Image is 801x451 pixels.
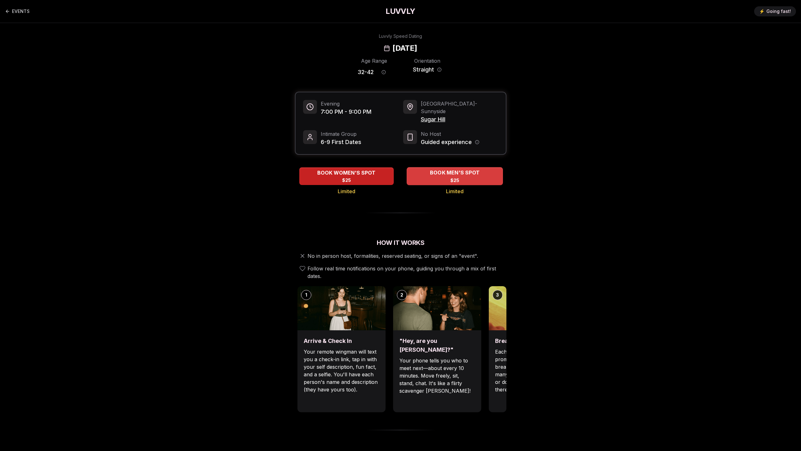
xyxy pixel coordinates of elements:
p: Your phone tells you who to meet next—about every 10 minutes. Move freely, sit, stand, chat. It's... [399,357,475,395]
button: Age range information [377,65,391,79]
button: BOOK MEN'S SPOT - Limited [407,167,503,185]
p: Each date will have new convo prompts on screen to help break the ice. Cycle through as many as y... [495,348,571,393]
span: Limited [446,188,464,195]
p: Your remote wingman will text you a check-in link, tap in with your self description, fun fact, a... [304,348,379,393]
h2: How It Works [295,238,506,247]
button: Orientation information [437,67,442,72]
button: BOOK WOMEN'S SPOT - Limited [299,167,394,185]
span: Limited [338,188,355,195]
span: $25 [450,177,459,183]
span: Intimate Group [321,130,361,138]
span: Follow real time notifications on your phone, guiding you through a mix of first dates. [307,265,504,280]
span: 6-9 First Dates [321,138,361,147]
h3: Break the ice with prompts [495,337,571,345]
h3: "Hey, are you [PERSON_NAME]?" [399,337,475,354]
h3: Arrive & Check In [304,337,379,345]
img: Break the ice with prompts [489,286,577,330]
div: Orientation [411,57,444,65]
button: Host information [475,140,479,144]
span: Straight [413,65,434,74]
span: No in person host, formalities, reserved seating, or signs of an "event". [307,252,478,260]
span: Going fast! [766,8,791,14]
span: ⚡️ [759,8,764,14]
div: 3 [493,290,503,300]
a: LUVVLY [386,6,415,16]
span: 7:00 PM - 9:00 PM [321,107,371,116]
span: BOOK MEN'S SPOT [428,169,481,176]
img: Arrive & Check In [297,286,386,330]
h2: [DATE] [392,43,417,53]
img: "Hey, are you Max?" [393,286,481,330]
span: No Host [421,130,479,138]
div: Luvvly Speed Dating [379,33,422,39]
span: 32 - 42 [358,68,374,77]
div: Age Range [358,57,391,65]
span: $25 [342,177,351,183]
div: 1 [301,290,311,300]
div: 2 [397,290,407,300]
span: Guided experience [421,138,472,147]
span: BOOK WOMEN'S SPOT [316,169,377,176]
span: Evening [321,100,371,107]
span: Sugar Hill [421,115,498,124]
a: Back to events [5,5,30,18]
span: [GEOGRAPHIC_DATA] - Sunnyside [421,100,498,115]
